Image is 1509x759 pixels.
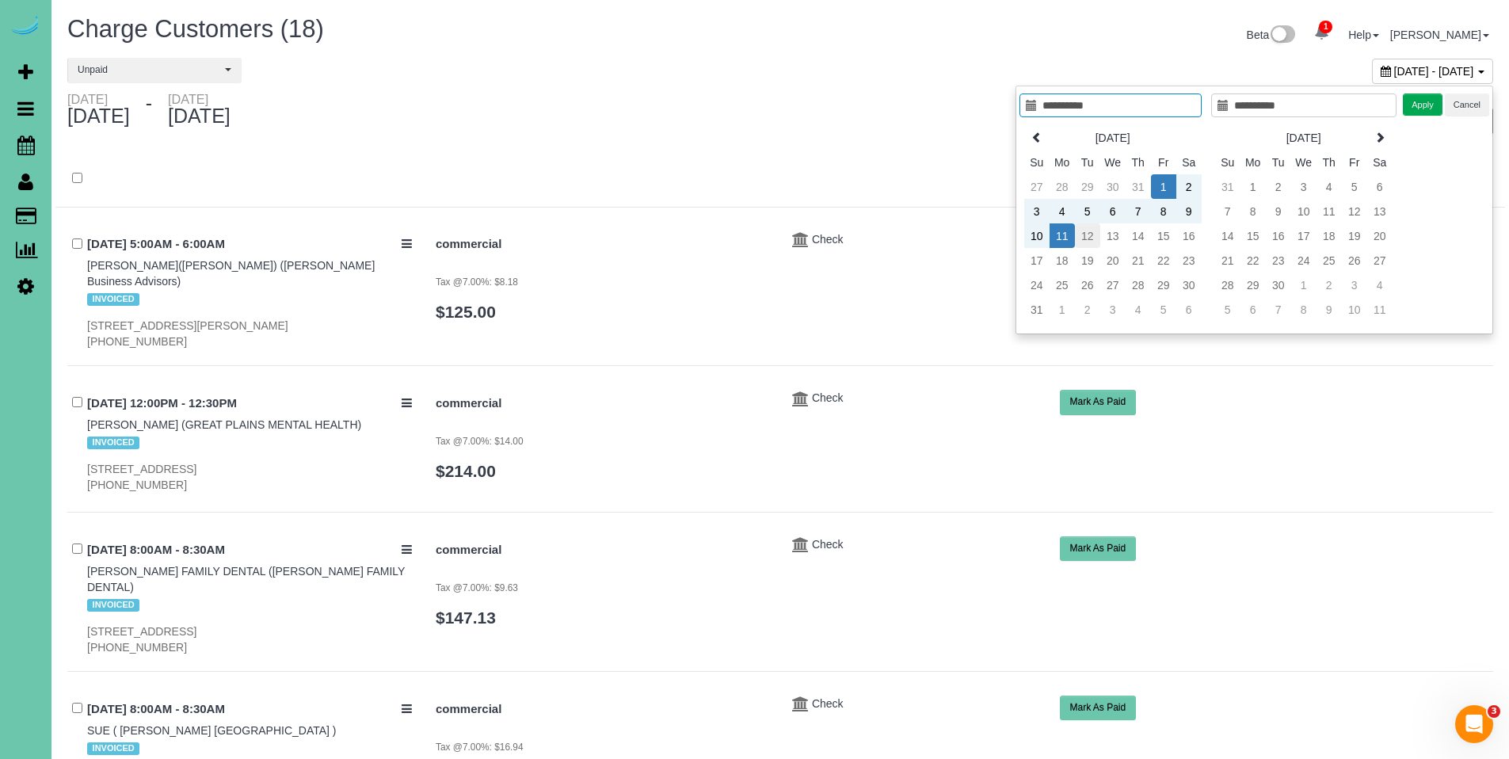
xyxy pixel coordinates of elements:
td: 30 [1266,273,1291,297]
h4: [DATE] 8:00AM - 8:30AM [87,544,412,557]
td: 10 [1291,199,1317,223]
div: [STREET_ADDRESS] [PHONE_NUMBER] [87,461,412,493]
th: Tu [1266,150,1291,174]
td: 13 [1367,199,1393,223]
td: 11 [1050,223,1075,248]
td: 30 [1176,273,1202,297]
td: 27 [1024,174,1050,199]
td: 21 [1126,248,1151,273]
img: Automaid Logo [10,16,41,38]
small: Tax @7.00%: $14.00 [436,436,524,447]
td: 5 [1215,297,1240,322]
a: [PERSON_NAME]([PERSON_NAME]) ([PERSON_NAME] Business Advisors) [87,259,375,288]
h4: commercial [436,544,768,557]
span: 3 [1488,705,1500,718]
span: INVOICED [87,742,139,755]
td: 14 [1215,223,1240,248]
div: [DATE] [67,93,146,128]
td: 19 [1342,223,1367,248]
td: 8 [1291,297,1317,322]
td: 1 [1240,174,1266,199]
td: 4 [1367,273,1393,297]
td: 22 [1240,248,1266,273]
div: [DATE] [168,93,231,105]
td: 8 [1240,199,1266,223]
span: Check [812,233,844,246]
button: Mark As Paid [1060,536,1137,561]
td: 13 [1100,223,1126,248]
td: 3 [1024,199,1050,223]
td: 23 [1176,248,1202,273]
td: 3 [1342,273,1367,297]
a: 1 [1306,16,1337,51]
span: INVOICED [87,437,139,449]
td: 17 [1291,223,1317,248]
th: Su [1215,150,1240,174]
td: 2 [1075,297,1100,322]
div: [STREET_ADDRESS] [PHONE_NUMBER] [87,624,412,655]
td: 1 [1151,174,1176,199]
td: 12 [1075,223,1100,248]
a: Help [1348,29,1379,41]
td: 7 [1126,199,1151,223]
td: 26 [1075,273,1100,297]
td: 25 [1317,248,1342,273]
td: 7 [1266,297,1291,322]
button: Mark As Paid [1060,390,1137,414]
a: Check [812,391,844,404]
a: [PERSON_NAME] FAMILY DENTAL ([PERSON_NAME] FAMILY DENTAL) [87,565,405,593]
span: Unpaid [78,63,221,77]
h4: [DATE] 5:00AM - 6:00AM [87,238,412,251]
td: 2 [1266,174,1291,199]
td: 9 [1176,199,1202,223]
td: 5 [1151,297,1176,322]
td: 26 [1342,248,1367,273]
div: [DATE] [152,93,231,128]
a: Beta [1247,29,1296,41]
h4: commercial [436,238,768,251]
td: 3 [1100,297,1126,322]
span: 1 [1319,21,1332,33]
td: 4 [1317,174,1342,199]
td: 22 [1151,248,1176,273]
td: 15 [1240,223,1266,248]
td: 16 [1176,223,1202,248]
td: 6 [1240,297,1266,322]
a: Check [812,697,844,710]
h4: commercial [436,397,768,410]
span: INVOICED [87,293,139,306]
td: 17 [1024,248,1050,273]
td: 29 [1075,174,1100,199]
th: Sa [1367,150,1393,174]
a: $147.13 [436,608,496,627]
td: 2 [1176,174,1202,199]
th: Su [1024,150,1050,174]
th: Fr [1151,150,1176,174]
iframe: Intercom live chat [1455,705,1493,743]
td: 19 [1075,248,1100,273]
img: New interface [1269,25,1295,46]
td: 3 [1291,174,1317,199]
td: 29 [1151,273,1176,297]
th: Sa [1176,150,1202,174]
td: 31 [1024,297,1050,322]
td: 27 [1100,273,1126,297]
th: We [1291,150,1317,174]
td: 20 [1367,223,1393,248]
div: Tags [87,595,412,616]
div: Tags [87,433,412,453]
td: 2 [1317,273,1342,297]
div: Tags [87,289,412,310]
button: Mark As Paid [1060,696,1137,720]
small: Tax @7.00%: $16.94 [436,742,524,753]
small: Tax @7.00%: $9.63 [436,582,518,593]
a: [PERSON_NAME] (GREAT PLAINS MENTAL HEALTH) [87,418,361,431]
td: 9 [1266,199,1291,223]
td: 31 [1215,174,1240,199]
td: 30 [1100,174,1126,199]
td: 4 [1050,199,1075,223]
td: 6 [1367,174,1393,199]
th: Mo [1240,150,1266,174]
